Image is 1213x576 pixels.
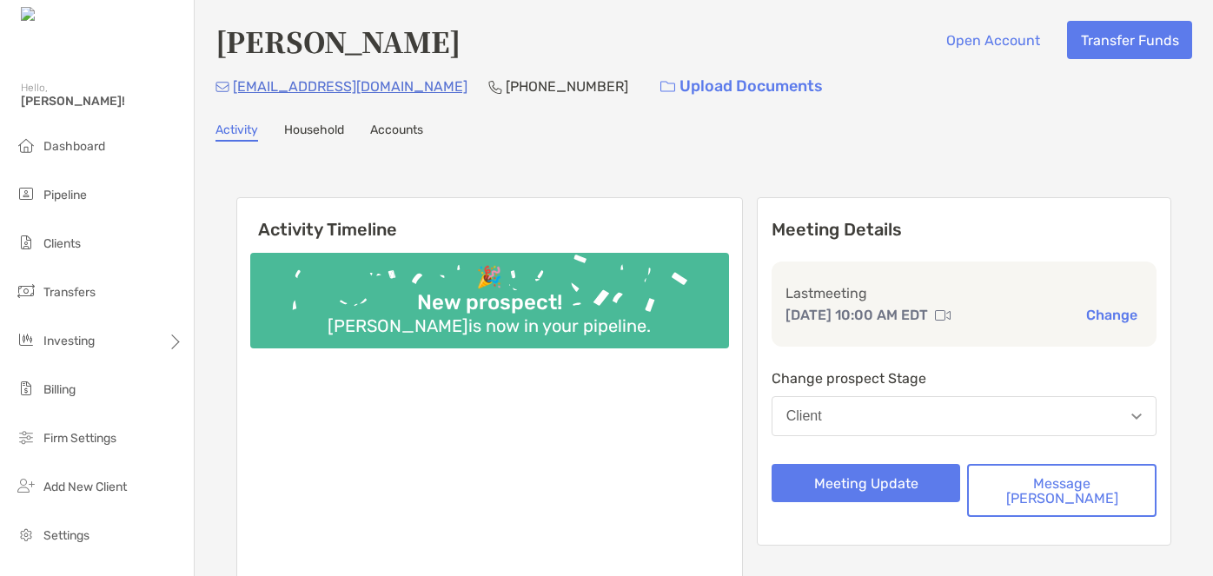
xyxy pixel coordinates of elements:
img: investing icon [16,329,36,350]
img: Zoe Logo [21,7,95,23]
button: Change [1081,306,1143,324]
span: Settings [43,528,89,543]
span: Pipeline [43,188,87,202]
p: [DATE] 10:00 AM EDT [785,304,928,326]
img: dashboard icon [16,135,36,156]
img: add_new_client icon [16,475,36,496]
p: [EMAIL_ADDRESS][DOMAIN_NAME] [233,76,467,97]
p: Meeting Details [772,219,1157,241]
div: Client [786,408,822,424]
img: firm-settings icon [16,427,36,447]
div: New prospect! [410,290,569,315]
p: [PHONE_NUMBER] [506,76,628,97]
button: Message [PERSON_NAME] [967,464,1157,517]
div: 🎉 [469,265,509,290]
span: Add New Client [43,480,127,494]
p: Change prospect Stage [772,367,1157,389]
img: Phone Icon [488,80,502,94]
img: Open dropdown arrow [1131,414,1142,420]
button: Meeting Update [772,464,961,502]
p: Last meeting [785,282,1143,304]
img: transfers icon [16,281,36,301]
img: Email Icon [215,82,229,92]
a: Upload Documents [649,68,834,105]
span: Transfers [43,285,96,300]
img: communication type [935,308,951,322]
a: Activity [215,122,258,142]
h4: [PERSON_NAME] [215,21,461,61]
div: [PERSON_NAME] is now in your pipeline. [321,315,658,336]
img: billing icon [16,378,36,399]
button: Open Account [932,21,1053,59]
img: pipeline icon [16,183,36,204]
span: [PERSON_NAME]! [21,94,183,109]
a: Accounts [370,122,423,142]
a: Household [284,122,344,142]
img: button icon [660,81,675,93]
h6: Activity Timeline [237,198,742,240]
span: Firm Settings [43,431,116,446]
button: Client [772,396,1157,436]
img: clients icon [16,232,36,253]
span: Investing [43,334,95,348]
span: Billing [43,382,76,397]
span: Dashboard [43,139,105,154]
button: Transfer Funds [1067,21,1192,59]
span: Clients [43,236,81,251]
img: settings icon [16,524,36,545]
